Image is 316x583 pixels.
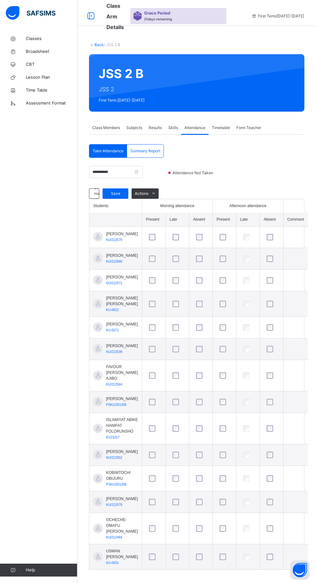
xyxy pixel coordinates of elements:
span: KU/212578 [106,503,122,507]
span: Broadsheet [26,48,77,55]
th: Absent [260,213,283,226]
th: Present [212,213,236,226]
a: Back [94,42,104,47]
span: KU/212564 [106,383,122,386]
span: 21 days remaining [144,17,172,21]
span: KU/212552 [106,456,122,459]
span: Attendance Not Taken [172,170,215,176]
span: Results [149,125,162,131]
span: / JSS 2 B [104,42,120,47]
th: Late [165,213,189,226]
span: CBT [26,61,77,68]
span: KU/212579 [106,238,122,242]
span: Class Arm Details [106,3,124,30]
span: Grace Period [144,10,170,16]
th: Present [142,213,165,226]
span: PSKU/201306 [106,483,126,486]
span: FAVOUR [PERSON_NAME] AJIBO [106,364,138,381]
span: Timetable [212,125,230,131]
span: [PERSON_NAME] [106,321,138,327]
th: Late [236,213,260,226]
span: Use manual attendance [94,185,115,202]
span: [PERSON_NAME] [106,231,138,237]
img: safsims [6,6,55,20]
span: [PERSON_NAME] [106,274,138,280]
th: Comment [283,213,308,226]
span: Take Attendance [93,148,123,154]
span: Lesson Plan [26,74,77,81]
button: Open asap [290,560,310,580]
span: KU/212580 [106,260,122,263]
span: [PERSON_NAME] [106,253,138,258]
img: sticker-purple.71386a28dfed39d6af7621340158ba97.svg [133,11,142,20]
span: PSKU/201305 [106,403,126,407]
span: Classes [26,35,77,42]
span: First Term [DATE]-[DATE] [99,97,155,103]
span: Attendance [184,125,205,131]
span: Subjects [126,125,142,131]
span: Summary Report [130,148,160,154]
span: KU21017 [106,436,120,439]
span: OCHECHE-OMAFU [PERSON_NAME] [106,517,138,534]
span: ISLAMIYAT ABIKE HANIFAT FOLORUNSHO [106,417,138,434]
span: Afternoon attendance [229,203,266,209]
span: USMAN [PERSON_NAME] [106,548,138,560]
span: Time Table [26,87,77,94]
span: Save [107,191,123,196]
span: [PERSON_NAME] [106,496,138,502]
span: Actions [135,191,148,196]
span: Form Teacher [236,125,261,131]
span: KU/212484 [106,536,122,539]
span: [PERSON_NAME] [106,343,138,349]
span: Class Members [92,125,120,131]
th: Absent [189,213,212,226]
span: Help [26,567,77,573]
span: KU/212571 [106,281,122,285]
th: Students [89,199,142,213]
span: KOBIMTOCHI OBIJURU [106,470,138,481]
span: KU/212539 [106,350,122,354]
span: Assessment Format [26,100,77,106]
span: KU-0622 [106,308,119,312]
span: [PERSON_NAME] [PERSON_NAME] [106,295,138,307]
span: [PERSON_NAME] [106,396,138,402]
span: KU-0431 [106,561,119,565]
span: session/term information [252,13,304,19]
span: Skills [168,125,178,131]
span: Morning attendance [160,203,194,209]
span: [PERSON_NAME] [106,449,138,455]
span: KU-0271 [106,328,119,332]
